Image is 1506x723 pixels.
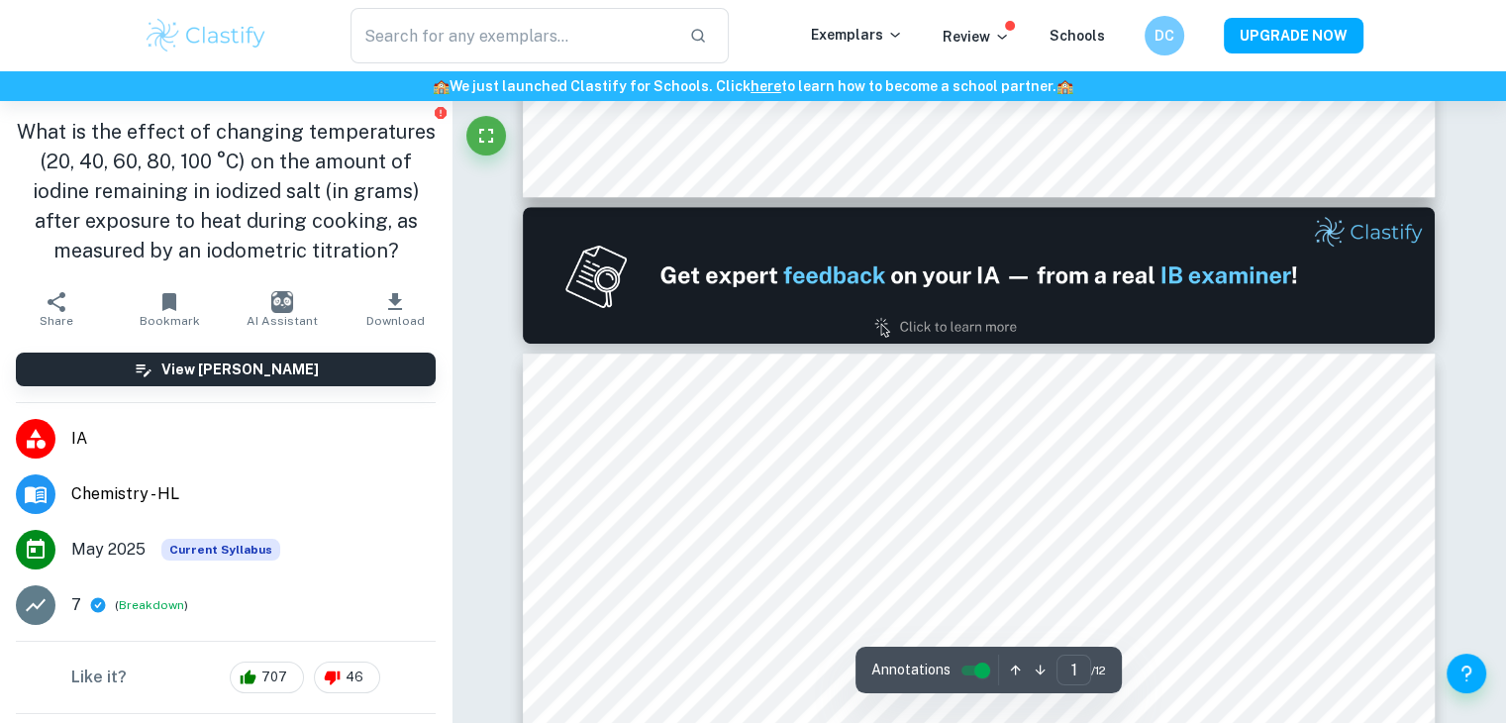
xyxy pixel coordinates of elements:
span: Share [40,314,73,328]
span: Current Syllabus [161,539,280,561]
p: Review [943,26,1010,48]
h1: What is the effect of changing temperatures (20, 40, 60, 80, 100 °C) on the amount of iodine rema... [16,117,436,265]
button: DC [1145,16,1184,55]
div: This exemplar is based on the current syllabus. Feel free to refer to it for inspiration/ideas wh... [161,539,280,561]
div: 707 [230,662,304,693]
button: View [PERSON_NAME] [16,353,436,386]
a: Schools [1050,28,1105,44]
h6: View [PERSON_NAME] [161,359,319,380]
button: Breakdown [119,596,184,614]
span: May 2025 [71,538,146,562]
input: Search for any exemplars... [351,8,674,63]
h6: We just launched Clastify for Schools. Click to learn how to become a school partner. [4,75,1502,97]
img: Ad [523,207,1436,344]
img: AI Assistant [271,291,293,313]
span: AI Assistant [247,314,318,328]
span: IA [71,427,436,451]
button: Fullscreen [466,116,506,155]
h6: Like it? [71,666,127,689]
span: 707 [251,668,298,687]
p: 7 [71,593,81,617]
span: Download [366,314,425,328]
img: Clastify logo [144,16,269,55]
span: 🏫 [1056,78,1073,94]
button: Bookmark [113,281,226,337]
span: Annotations [871,660,951,680]
div: 46 [314,662,380,693]
span: Chemistry - HL [71,482,436,506]
span: / 12 [1091,662,1106,679]
p: Exemplars [811,24,903,46]
span: ( ) [115,596,188,615]
h6: DC [1153,25,1175,47]
span: 46 [335,668,374,687]
span: Bookmark [140,314,200,328]
button: Download [339,281,452,337]
button: Help and Feedback [1447,654,1486,693]
a: here [751,78,781,94]
span: 🏫 [433,78,450,94]
button: UPGRADE NOW [1224,18,1363,53]
button: Report issue [433,105,448,120]
button: AI Assistant [226,281,339,337]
